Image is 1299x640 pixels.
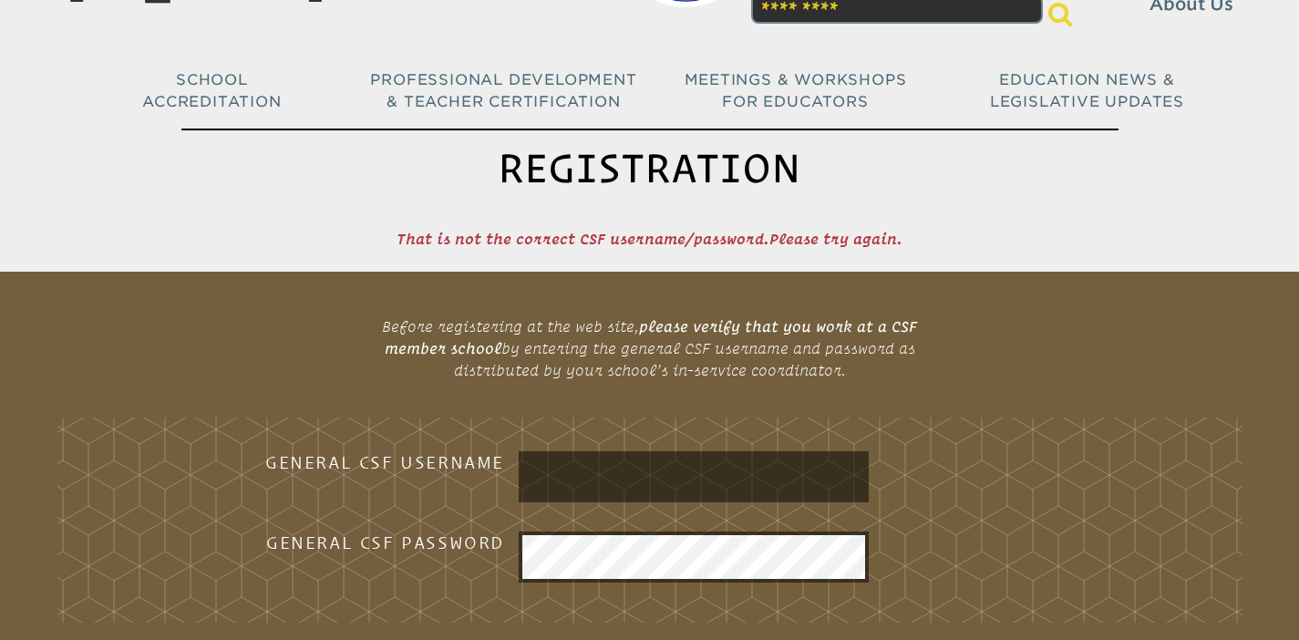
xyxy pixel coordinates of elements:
b: please verify that you work at a CSF member school [385,318,918,356]
span: Education News & Legislative Updates [990,71,1184,110]
h3: General CSF Password [212,532,504,553]
span: Professional Development & Teacher Certification [370,71,636,110]
span: Please try again. [769,231,902,247]
span: Meetings & Workshops for Educators [685,71,907,110]
p: That is not the correct CSF username/password. [351,221,949,257]
h1: Registration [181,129,1119,206]
p: Before registering at the web site, by entering the general CSF username and password as distribu... [351,308,949,388]
span: School Accreditation [142,71,281,110]
h3: General CSF Username [212,451,504,473]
